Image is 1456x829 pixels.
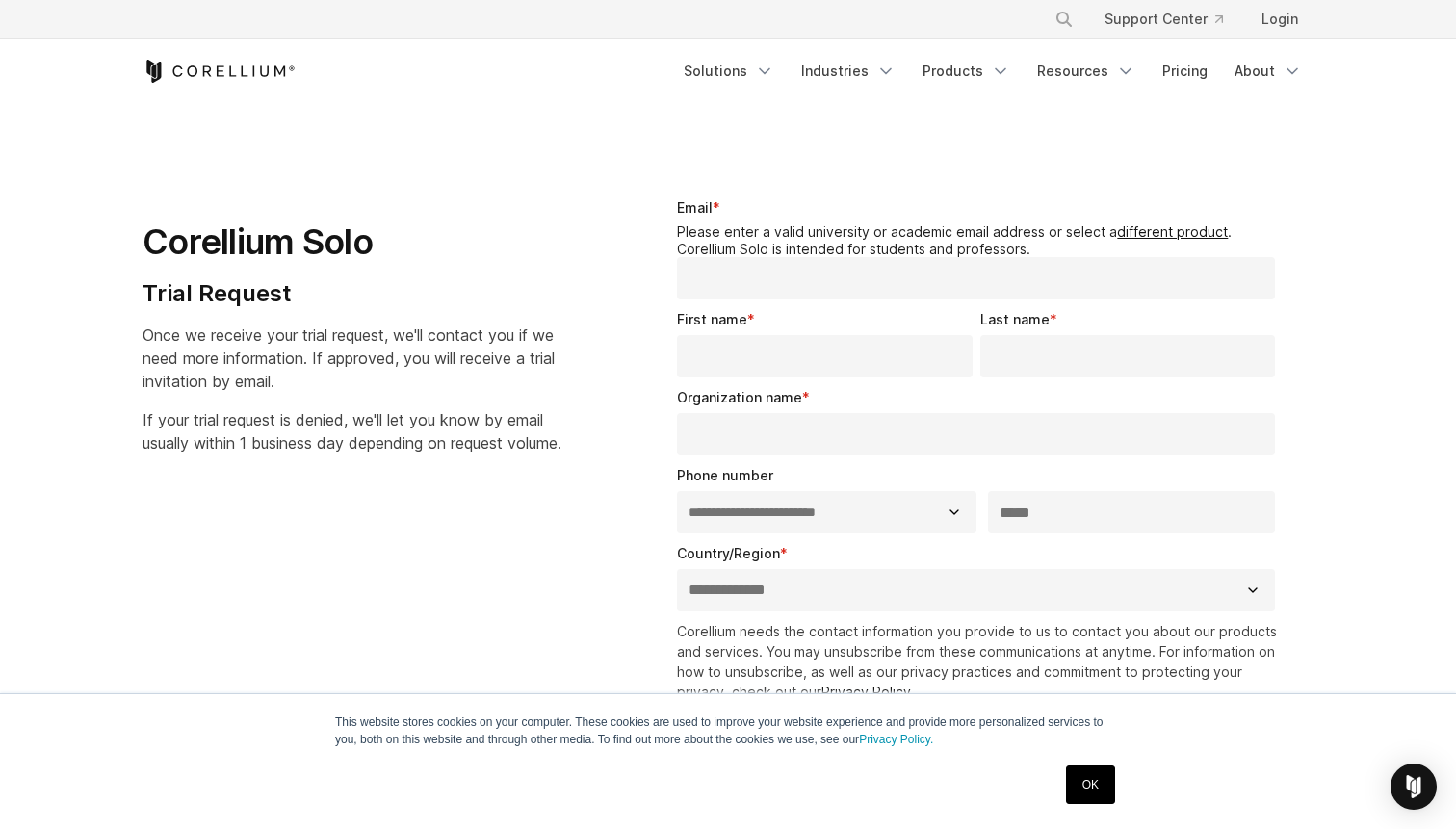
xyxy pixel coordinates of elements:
[672,54,1313,89] div: Navigation Menu
[1246,2,1313,37] a: Login
[672,54,786,89] a: Solutions
[677,199,713,216] span: Email
[677,223,1283,257] legend: Please enter a valid university or academic email address or select a . Corellium Solo is intende...
[1047,2,1081,37] button: Search
[143,60,296,83] a: Corellium Home
[143,220,561,264] h1: Corellium Solo
[1151,54,1219,89] a: Pricing
[1223,54,1313,89] a: About
[911,54,1022,89] a: Products
[821,684,911,700] a: Privacy Policy
[143,279,561,308] h4: Trial Request
[677,621,1283,702] p: Corellium needs the contact information you provide to us to contact you about our products and s...
[1391,764,1437,810] div: Open Intercom Messenger
[335,713,1121,748] p: This website stores cookies on your computer. These cookies are used to improve your website expe...
[1026,54,1147,89] a: Resources
[677,311,747,327] span: First name
[1066,765,1115,804] a: OK
[677,545,780,561] span: Country/Region
[1117,223,1228,240] a: different product
[1031,2,1313,37] div: Navigation Menu
[1089,2,1238,37] a: Support Center
[790,54,907,89] a: Industries
[143,325,555,391] span: Once we receive your trial request, we'll contact you if we need more information. If approved, y...
[980,311,1050,327] span: Last name
[859,733,933,746] a: Privacy Policy.
[677,467,773,483] span: Phone number
[143,410,561,453] span: If your trial request is denied, we'll let you know by email usually within 1 business day depend...
[677,389,802,405] span: Organization name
